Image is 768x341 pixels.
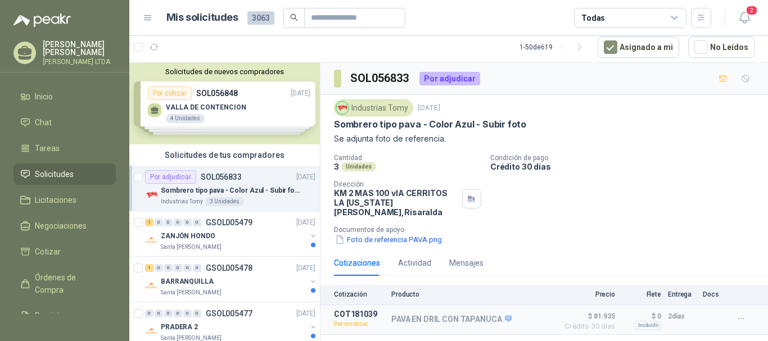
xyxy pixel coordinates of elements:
[205,197,244,206] div: 3 Unidades
[35,142,60,154] span: Tareas
[559,310,615,323] span: $ 81.935
[668,310,696,323] p: 2 días
[391,290,552,298] p: Producto
[145,216,318,252] a: 1 0 0 0 0 0 GSOL005479[DATE] Company LogoZANJÓN HONDOSanta [PERSON_NAME]
[174,310,182,317] div: 0
[13,112,116,133] a: Chat
[334,319,385,330] p: Por recotizar
[129,166,320,211] a: Por adjudicarSOL056833[DATE] Company LogoSombrero tipo pava - Color Azul - Subir fotoIndustrias T...
[35,168,74,180] span: Solicitudes
[164,310,173,317] div: 0
[13,267,116,301] a: Órdenes de Compra
[635,321,661,330] div: Incluido
[398,257,431,269] div: Actividad
[296,263,315,274] p: [DATE]
[391,315,512,325] p: PAVA EN DRIL CON TAPANUCA
[164,264,173,272] div: 0
[145,234,159,247] img: Company Logo
[334,119,526,130] p: Sombrero tipo pava - Color Azul - Subir foto
[746,5,758,16] span: 2
[559,290,615,298] p: Precio
[145,188,159,202] img: Company Logo
[155,264,163,272] div: 0
[145,325,159,338] img: Company Logo
[334,154,481,162] p: Cantidad
[201,173,242,181] p: SOL056833
[145,170,196,184] div: Por adjudicar
[519,38,589,56] div: 1 - 50 de 619
[183,264,192,272] div: 0
[155,310,163,317] div: 0
[164,219,173,226] div: 0
[688,37,755,58] button: No Leídos
[206,264,252,272] p: GSOL005478
[334,226,764,234] p: Documentos de apoyo
[129,63,320,144] div: Solicitudes de nuevos compradoresPor cotizarSOL056848[DATE] VALLA DE CONTENCION4 UnidadesPor coti...
[161,197,203,206] p: Industrias Tomy
[247,11,274,25] span: 3063
[145,310,153,317] div: 0
[296,172,315,183] p: [DATE]
[13,189,116,211] a: Licitaciones
[183,310,192,317] div: 0
[206,310,252,317] p: GSOL005477
[155,219,163,226] div: 0
[13,138,116,159] a: Tareas
[334,290,385,298] p: Cotización
[166,10,238,26] h1: Mis solicitudes
[35,194,76,206] span: Licitaciones
[622,310,661,323] p: $ 0
[13,241,116,262] a: Cotizar
[145,219,153,226] div: 1
[334,162,339,171] p: 3
[703,290,725,298] p: Docs
[559,323,615,330] span: Crédito 30 días
[35,116,52,129] span: Chat
[350,70,410,87] h3: SOL056833
[43,40,116,56] p: [PERSON_NAME] [PERSON_NAME]
[193,310,201,317] div: 0
[296,308,315,319] p: [DATE]
[129,144,320,166] div: Solicitudes de tus compradores
[622,290,661,298] p: Flete
[35,245,61,258] span: Cotizar
[296,217,315,228] p: [DATE]
[13,163,116,185] a: Solicitudes
[598,37,679,58] button: Asignado a mi
[35,90,53,103] span: Inicio
[334,133,755,145] p: Se adjunta foto de referencia.
[334,188,458,217] p: KM 2 MAS 100 vIA CERRITOS LA [US_STATE] [PERSON_NAME] , Risaralda
[334,180,458,188] p: Dirección
[174,219,182,226] div: 0
[13,13,71,27] img: Logo peakr
[206,219,252,226] p: GSOL005479
[581,12,605,24] div: Todas
[334,234,443,245] button: Foto de referencia PAVA.png
[161,231,215,242] p: ZANJÓN HONDO
[334,310,385,319] p: COT181039
[13,86,116,107] a: Inicio
[174,264,182,272] div: 0
[183,219,192,226] div: 0
[145,279,159,293] img: Company Logo
[341,162,376,171] div: Unidades
[134,67,315,76] button: Solicitudes de nuevos compradores
[35,220,87,232] span: Negociaciones
[193,264,201,272] div: 0
[668,290,696,298] p: Entrega
[13,215,116,237] a: Negociaciones
[290,13,298,21] span: search
[449,257,484,269] div: Mensajes
[734,8,755,28] button: 2
[161,288,222,297] p: Santa [PERSON_NAME]
[418,103,440,113] p: [DATE]
[193,219,201,226] div: 0
[35,271,105,296] span: Órdenes de Compra
[419,72,480,85] div: Por adjudicar
[145,264,153,272] div: 1
[161,276,214,287] p: BARRANQUILLA
[161,185,301,196] p: Sombrero tipo pava - Color Azul - Subir foto
[43,58,116,65] p: [PERSON_NAME] LTDA.
[161,322,198,333] p: PRADERA 2
[145,261,318,297] a: 1 0 0 0 0 0 GSOL005478[DATE] Company LogoBARRANQUILLASanta [PERSON_NAME]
